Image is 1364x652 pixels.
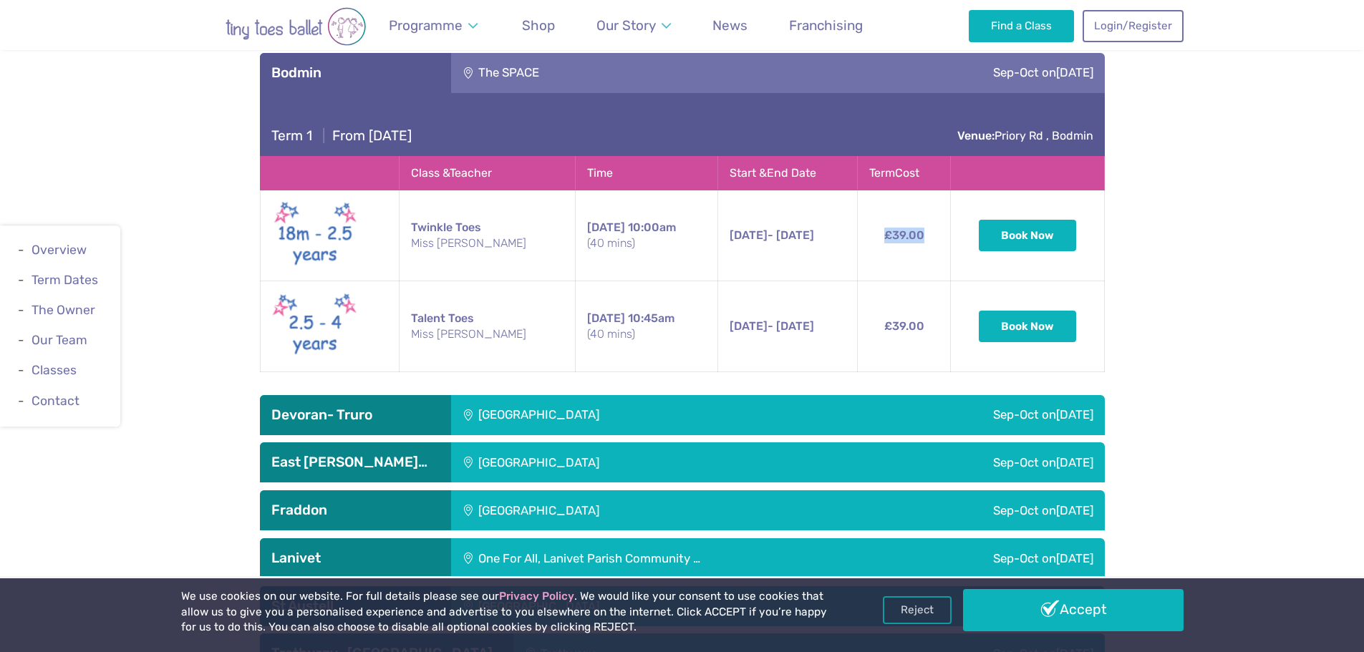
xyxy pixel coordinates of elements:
a: Our Story [589,9,677,42]
a: The Owner [32,303,95,317]
h3: Fraddon [271,502,440,519]
a: Our Team [32,333,87,347]
span: Shop [522,17,555,34]
button: Book Now [979,220,1076,251]
span: Franchising [789,17,863,34]
a: Programme [382,9,485,42]
th: Time [575,156,717,190]
h3: Devoran- Truro [271,407,440,424]
a: Privacy Policy [499,590,574,603]
a: Franchising [783,9,870,42]
span: [DATE] [730,228,768,242]
span: [DATE] [1056,551,1093,565]
span: [DATE] [1056,503,1093,517]
small: (40 mins) [587,235,706,251]
div: The SPACE [451,53,744,93]
a: Find a Class [969,10,1074,42]
div: [GEOGRAPHIC_DATA] [451,395,821,435]
div: [GEOGRAPHIC_DATA] [451,442,821,482]
div: Sep-Oct on [744,53,1105,93]
div: Sep-Oct on [821,395,1105,435]
strong: Venue: [957,129,995,142]
td: 10:45am [575,281,717,372]
td: £39.00 [857,281,951,372]
span: [DATE] [1056,407,1093,422]
span: [DATE] [1056,455,1093,469]
th: Class & Teacher [399,156,575,190]
small: Miss [PERSON_NAME] [411,235,564,251]
img: Talent toes New (May 2025) [272,290,358,363]
a: Login/Register [1083,10,1183,42]
div: Sep-Oct on [821,442,1105,482]
h3: Lanivet [271,550,440,567]
span: Term 1 [271,127,312,144]
th: Term Cost [857,156,951,190]
td: Talent Toes [399,281,575,372]
td: 10:00am [575,190,717,281]
div: [GEOGRAPHIC_DATA] [451,490,821,530]
span: [DATE] [1056,65,1093,79]
a: Shop [516,9,562,42]
span: [DATE] [587,311,625,325]
span: Our Story [596,17,656,34]
span: - [DATE] [730,319,814,333]
a: News [706,9,755,42]
small: (40 mins) [587,326,706,342]
img: Twinkle toes New (May 2025) [272,199,358,272]
a: Classes [32,364,77,378]
span: News [712,17,748,34]
div: One For All, Lanivet Parish Community … [451,538,895,578]
button: Book Now [979,311,1076,342]
img: tiny toes ballet [181,7,410,46]
div: Sep-Oct on [821,490,1105,530]
span: | [316,127,332,144]
a: Reject [883,596,952,623]
h3: Bodmin [271,64,440,82]
h3: East [PERSON_NAME]… [271,454,440,471]
span: [DATE] [587,220,625,234]
a: Overview [32,243,87,257]
a: Term Dates [32,273,98,287]
td: £39.00 [857,190,951,281]
a: Contact [32,394,79,408]
th: Start & End Date [717,156,857,190]
span: [DATE] [730,319,768,333]
td: Twinkle Toes [399,190,575,281]
div: Sep-Oct on [895,538,1105,578]
span: Programme [389,17,463,34]
p: We use cookies on our website. For full details please see our . We would like your consent to us... [181,589,833,636]
span: - [DATE] [730,228,814,242]
a: Venue:Priory Rd , Bodmin [957,129,1093,142]
a: Accept [963,589,1184,631]
small: Miss [PERSON_NAME] [411,326,564,342]
h4: From [DATE] [271,127,412,145]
